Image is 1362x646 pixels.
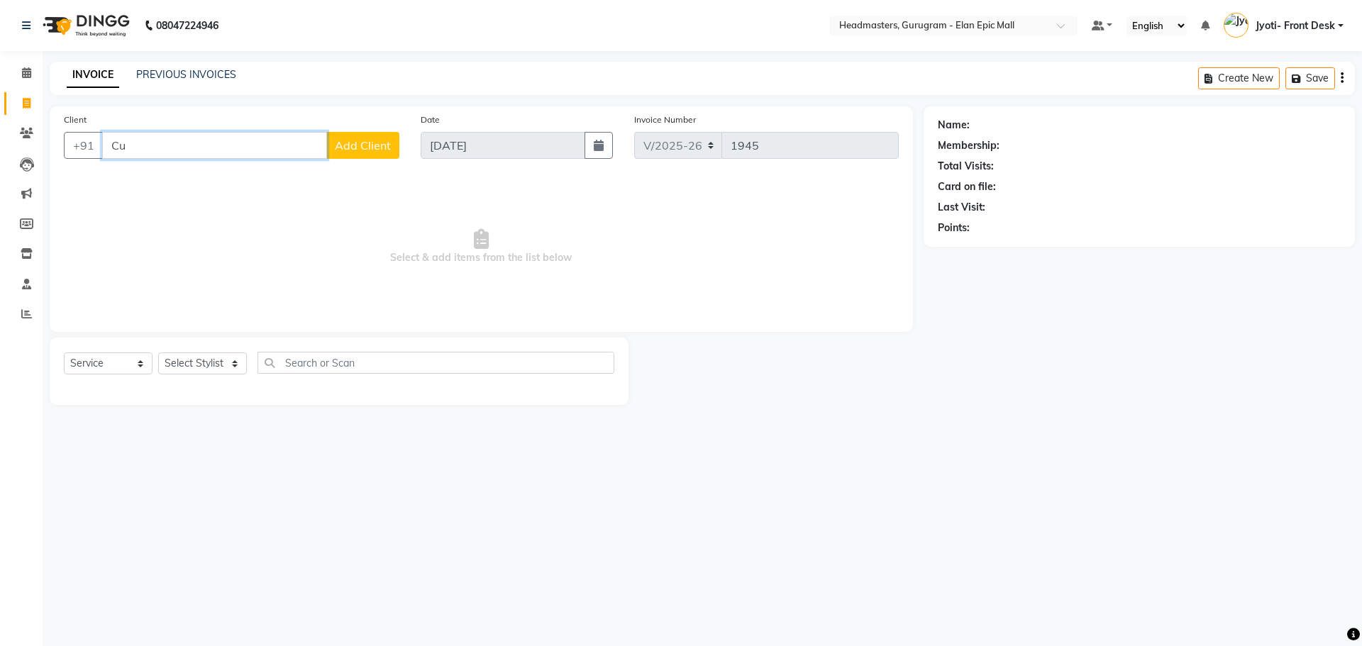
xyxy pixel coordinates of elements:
[326,132,399,159] button: Add Client
[938,221,970,235] div: Points:
[1285,67,1335,89] button: Save
[102,132,327,159] input: Search by Name/Mobile/Email/Code
[258,352,614,374] input: Search or Scan
[1256,18,1335,33] span: Jyoti- Front Desk
[67,62,119,88] a: INVOICE
[634,113,696,126] label: Invoice Number
[64,176,899,318] span: Select & add items from the list below
[938,159,994,174] div: Total Visits:
[36,6,133,45] img: logo
[938,200,985,215] div: Last Visit:
[938,118,970,133] div: Name:
[421,113,440,126] label: Date
[1224,13,1248,38] img: Jyoti- Front Desk
[938,179,996,194] div: Card on file:
[64,113,87,126] label: Client
[335,138,391,152] span: Add Client
[938,138,1000,153] div: Membership:
[64,132,104,159] button: +91
[1198,67,1280,89] button: Create New
[156,6,218,45] b: 08047224946
[136,68,236,81] a: PREVIOUS INVOICES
